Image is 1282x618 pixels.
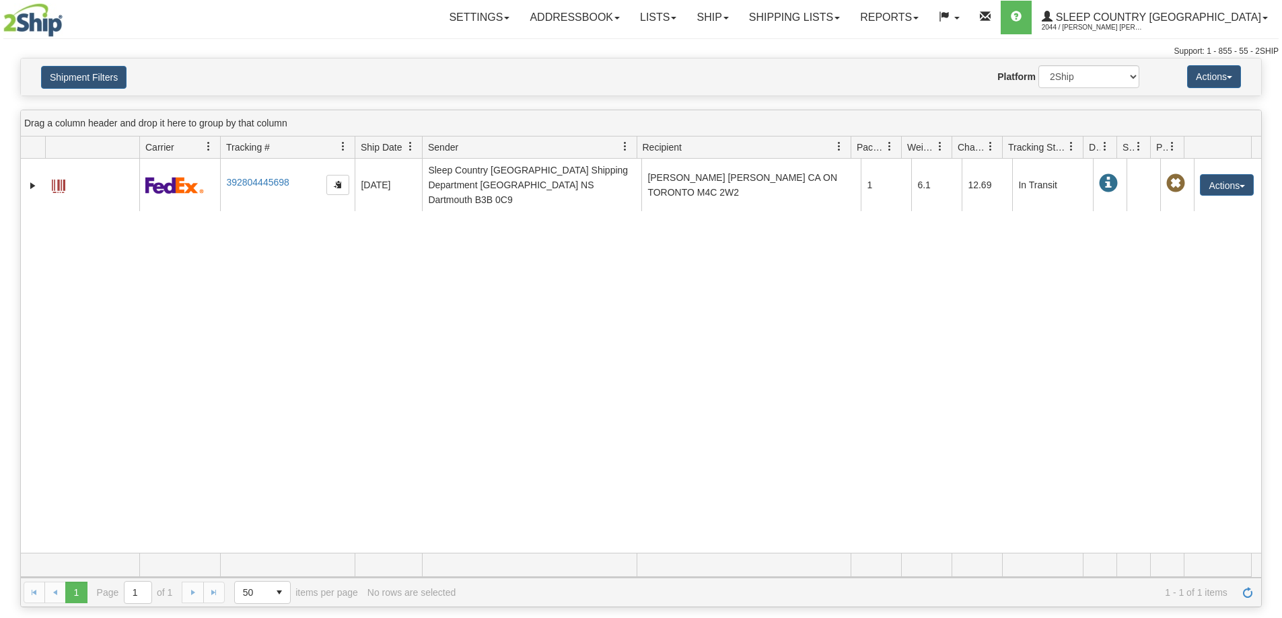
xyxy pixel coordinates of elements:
span: select [269,582,290,603]
span: Tracking # [226,141,270,154]
a: Shipping lists [739,1,850,34]
span: Pickup Status [1156,141,1168,154]
span: 50 [243,586,260,599]
td: 6.1 [911,159,962,211]
span: Tracking Status [1008,141,1067,154]
button: Actions [1187,65,1241,88]
td: 1 [861,159,911,211]
a: Tracking # filter column settings [332,135,355,158]
span: Sleep Country [GEOGRAPHIC_DATA] [1053,11,1261,23]
span: Recipient [643,141,682,154]
span: Pickup Not Assigned [1166,174,1185,193]
span: Shipment Issues [1123,141,1134,154]
span: Weight [907,141,935,154]
a: Tracking Status filter column settings [1060,135,1083,158]
span: Page sizes drop down [234,581,291,604]
a: Ship [686,1,738,34]
a: Addressbook [520,1,630,34]
a: Sleep Country [GEOGRAPHIC_DATA] 2044 / [PERSON_NAME] [PERSON_NAME] [1032,1,1278,34]
label: Platform [997,70,1036,83]
span: 2044 / [PERSON_NAME] [PERSON_NAME] [1042,21,1143,34]
a: Carrier filter column settings [197,135,220,158]
div: grid grouping header [21,110,1261,137]
span: Page 1 [65,582,87,603]
span: Page of 1 [97,581,173,604]
span: Delivery Status [1089,141,1100,154]
a: Shipment Issues filter column settings [1127,135,1150,158]
a: Reports [850,1,929,34]
div: Support: 1 - 855 - 55 - 2SHIP [3,46,1279,57]
iframe: chat widget [1251,240,1281,377]
button: Actions [1200,174,1254,196]
a: Refresh [1237,582,1258,603]
span: items per page [234,581,358,604]
a: Charge filter column settings [979,135,1002,158]
div: No rows are selected [367,587,456,598]
a: Label [52,173,65,195]
span: Packages [857,141,885,154]
span: Charge [958,141,986,154]
a: Settings [439,1,520,34]
button: Shipment Filters [41,66,127,89]
input: Page 1 [124,582,151,603]
a: Sender filter column settings [614,135,637,158]
td: [DATE] [355,159,422,211]
td: 12.69 [962,159,1012,211]
td: [PERSON_NAME] [PERSON_NAME] CA ON TORONTO M4C 2W2 [641,159,861,211]
a: Lists [630,1,686,34]
button: Copy to clipboard [326,175,349,195]
a: Delivery Status filter column settings [1094,135,1116,158]
a: Weight filter column settings [929,135,952,158]
td: In Transit [1012,159,1093,211]
a: Recipient filter column settings [828,135,851,158]
a: Pickup Status filter column settings [1161,135,1184,158]
td: Sleep Country [GEOGRAPHIC_DATA] Shipping Department [GEOGRAPHIC_DATA] NS Dartmouth B3B 0C9 [422,159,641,211]
img: logo2044.jpg [3,3,63,37]
a: Packages filter column settings [878,135,901,158]
a: 392804445698 [226,177,289,188]
span: Ship Date [361,141,402,154]
a: Expand [26,179,40,192]
span: Sender [428,141,458,154]
a: Ship Date filter column settings [399,135,422,158]
span: In Transit [1099,174,1118,193]
span: 1 - 1 of 1 items [465,587,1227,598]
img: 2 - FedEx Express® [145,177,204,194]
span: Carrier [145,141,174,154]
